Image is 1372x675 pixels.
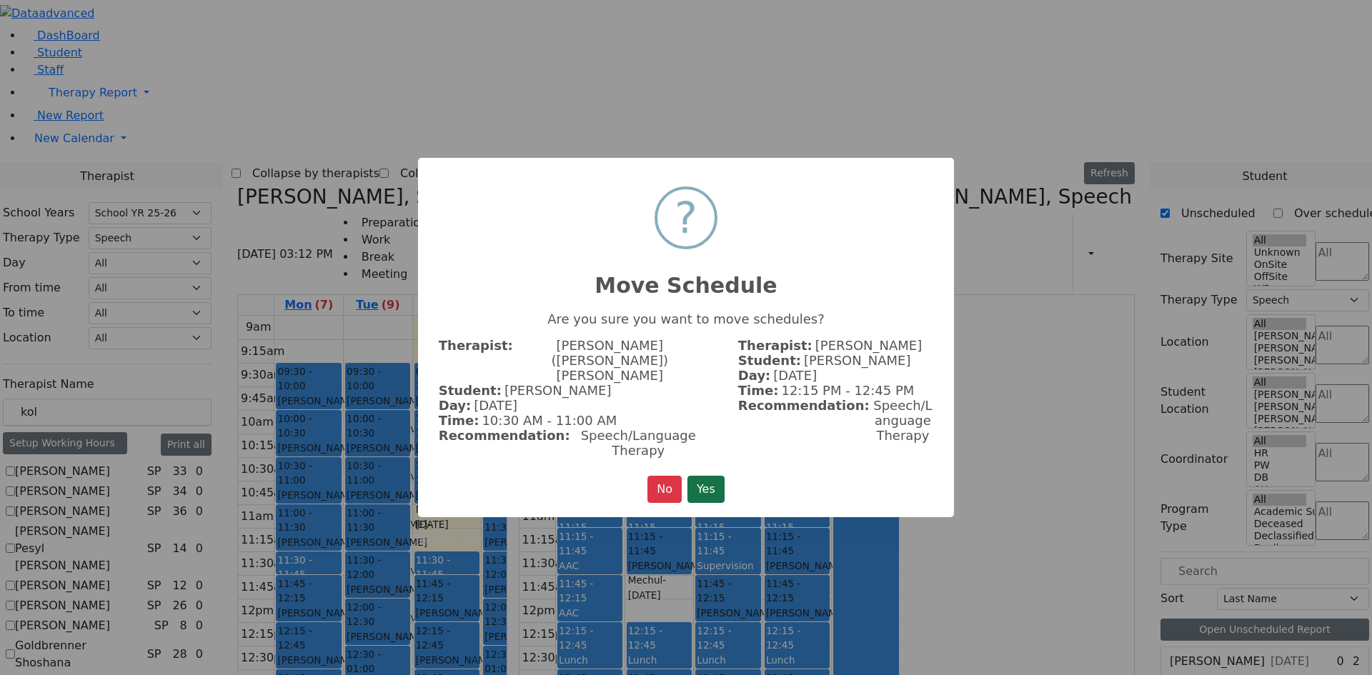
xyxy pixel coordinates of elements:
span: [DATE] [474,398,517,413]
p: Are you sure you want to move schedules? [439,311,933,326]
strong: Recommendation: [738,398,870,443]
span: 12:15 PM - 12:45 PM [781,383,914,398]
button: Yes [687,476,725,503]
strong: Time: [439,413,479,428]
span: 10:30 AM - 11:00 AM [482,413,617,428]
strong: Therapist: [738,338,812,353]
div: ? [675,189,697,246]
span: [PERSON_NAME] [504,383,612,398]
strong: Day: [439,398,471,413]
span: Speech/Language Therapy [573,428,704,458]
strong: Student: [738,353,801,368]
span: [PERSON_NAME] [815,338,923,353]
strong: Time: [738,383,779,398]
span: [PERSON_NAME] [804,353,911,368]
span: [PERSON_NAME] ([PERSON_NAME]) [PERSON_NAME] [516,338,704,383]
h2: Move Schedule [418,256,954,299]
strong: Student: [439,383,502,398]
strong: Recommendation: [439,428,570,458]
span: [DATE] [773,368,817,383]
button: No [647,476,682,503]
strong: Day: [738,368,770,383]
span: Speech/Language Therapy [873,398,934,443]
strong: Therapist: [439,338,513,383]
